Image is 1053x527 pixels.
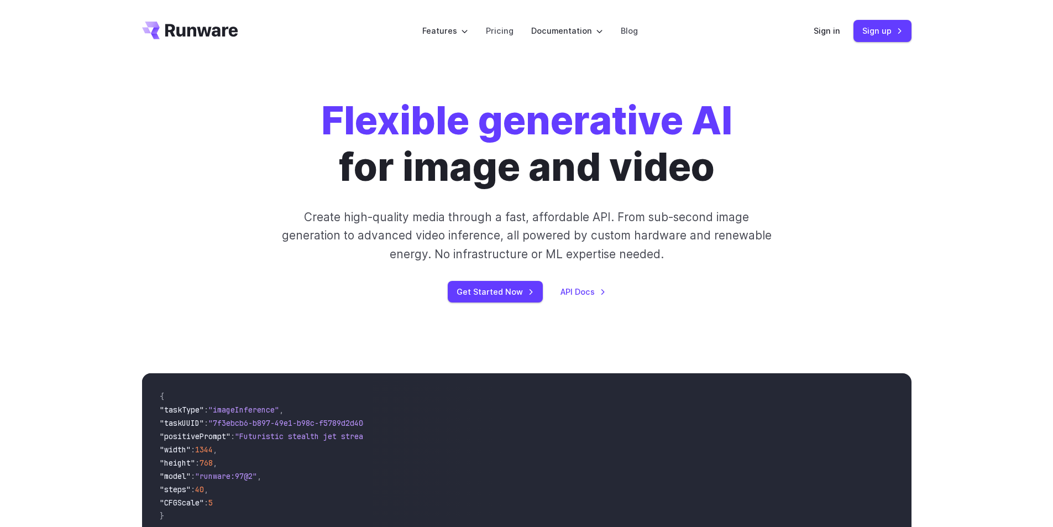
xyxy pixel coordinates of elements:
[531,24,603,37] label: Documentation
[204,405,208,415] span: :
[230,431,235,441] span: :
[321,97,732,144] strong: Flexible generative AI
[204,418,208,428] span: :
[195,458,200,468] span: :
[160,405,204,415] span: "taskType"
[191,445,195,455] span: :
[486,24,514,37] a: Pricing
[160,484,191,494] span: "steps"
[280,208,773,263] p: Create high-quality media through a fast, affordable API. From sub-second image generation to adv...
[422,24,468,37] label: Features
[160,458,195,468] span: "height"
[621,24,638,37] a: Blog
[160,445,191,455] span: "width"
[160,471,191,481] span: "model"
[853,20,911,41] a: Sign up
[448,281,543,302] a: Get Started Now
[208,418,376,428] span: "7f3ebcb6-b897-49e1-b98c-f5789d2d40d7"
[160,392,164,401] span: {
[160,418,204,428] span: "taskUUID"
[195,484,204,494] span: 40
[814,24,840,37] a: Sign in
[204,484,208,494] span: ,
[191,471,195,481] span: :
[195,471,257,481] span: "runware:97@2"
[208,405,279,415] span: "imageInference"
[160,511,164,521] span: }
[160,431,230,441] span: "positivePrompt"
[279,405,284,415] span: ,
[235,431,637,441] span: "Futuristic stealth jet streaking through a neon-lit cityscape with glowing purple exhaust"
[213,445,217,455] span: ,
[195,445,213,455] span: 1344
[160,498,204,508] span: "CFGScale"
[204,498,208,508] span: :
[213,458,217,468] span: ,
[142,22,238,39] a: Go to /
[208,498,213,508] span: 5
[257,471,261,481] span: ,
[200,458,213,468] span: 768
[560,285,606,298] a: API Docs
[191,484,195,494] span: :
[321,97,732,190] h1: for image and video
